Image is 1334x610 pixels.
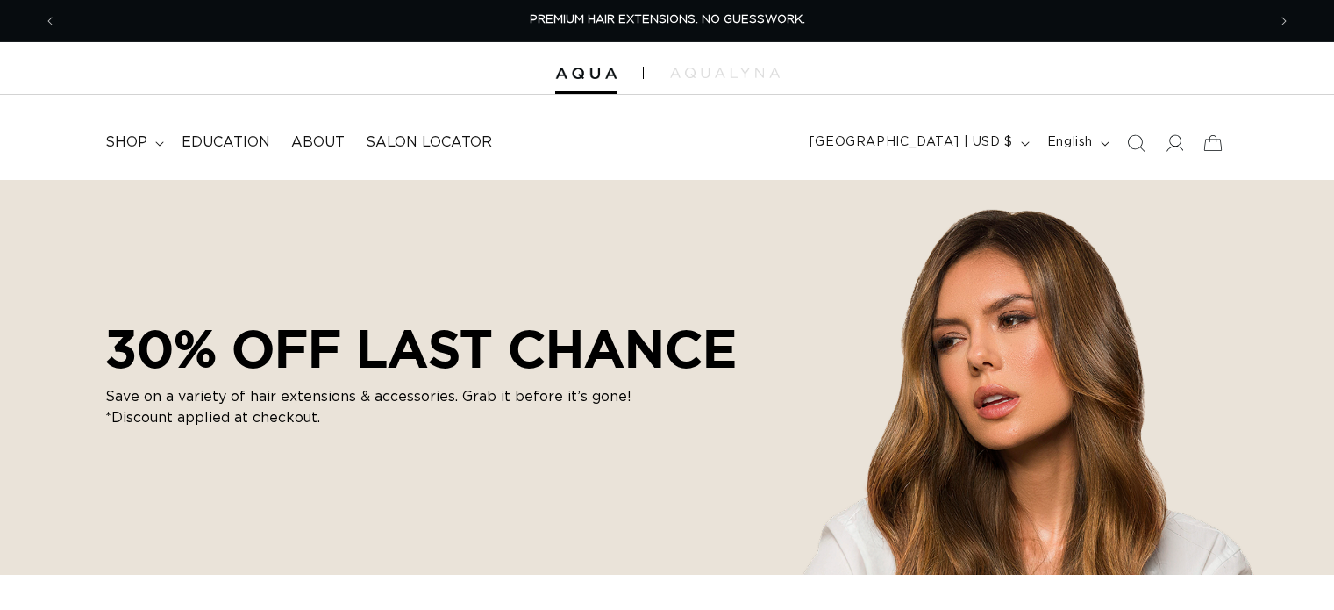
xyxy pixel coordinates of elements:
span: Salon Locator [366,133,492,152]
h2: 30% OFF LAST CHANCE [105,318,737,379]
summary: shop [95,123,171,162]
img: aqualyna.com [670,68,780,78]
a: Salon Locator [355,123,503,162]
button: Previous announcement [31,4,69,38]
button: Next announcement [1265,4,1303,38]
span: shop [105,133,147,152]
span: [GEOGRAPHIC_DATA] | USD $ [810,133,1013,152]
button: English [1037,126,1116,160]
a: Education [171,123,281,162]
a: About [281,123,355,162]
span: PREMIUM HAIR EXTENSIONS. NO GUESSWORK. [530,14,805,25]
img: Aqua Hair Extensions [555,68,617,80]
span: About [291,133,345,152]
p: Save on a variety of hair extensions & accessories. Grab it before it’s gone! *Discount applied a... [105,386,631,428]
summary: Search [1116,124,1155,162]
button: [GEOGRAPHIC_DATA] | USD $ [799,126,1037,160]
span: English [1047,133,1093,152]
span: Education [182,133,270,152]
